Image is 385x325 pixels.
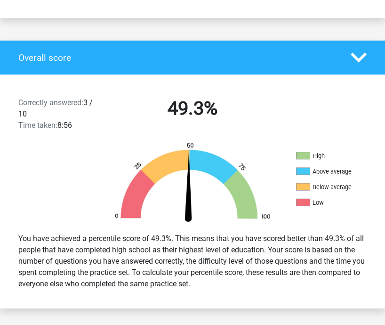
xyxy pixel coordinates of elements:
h4: Overall score [18,52,337,63]
span: Time taken: [18,121,57,130]
div: 3 / 10 8:56 [11,97,102,131]
span: Correctly answered: [18,98,83,107]
img: 49.665a6aaa5ec6.png [104,142,282,225]
div: You have achieved a percentile score of 49.3%. This means that you have scored better than 49.3% ... [11,229,374,293]
h2: 49.3% [109,97,276,120]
